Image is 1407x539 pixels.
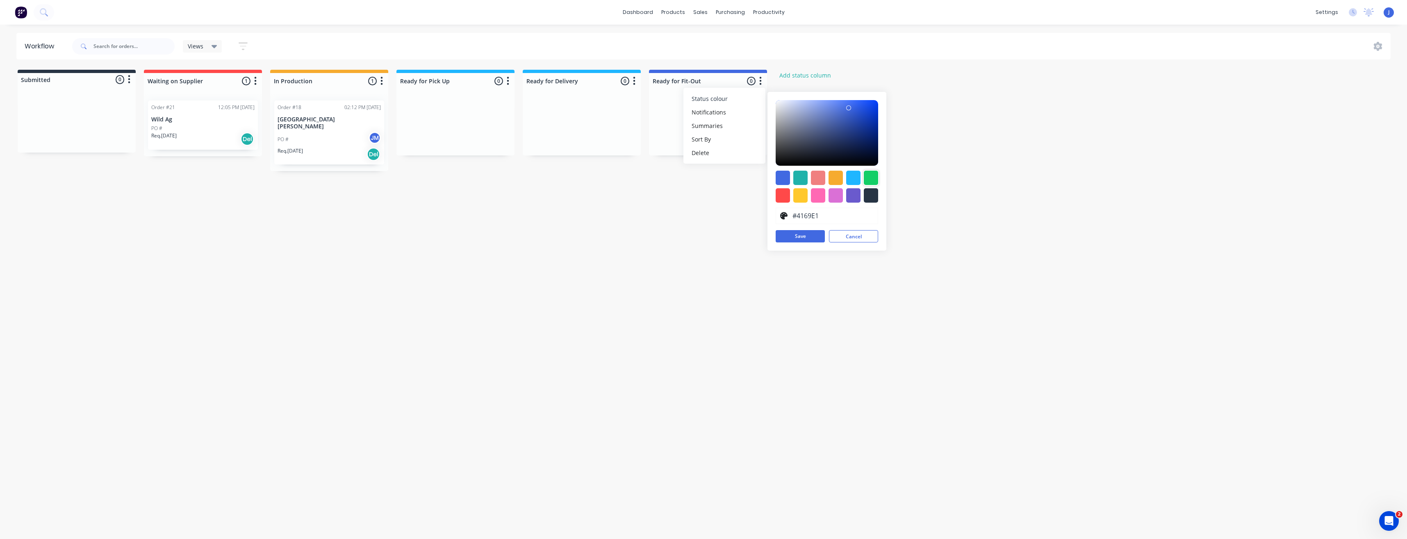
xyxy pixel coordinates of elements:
span: Views [188,42,203,50]
button: Delete [683,146,765,160]
div: Workflow [25,41,58,51]
div: #f6ab2f [829,171,843,185]
span: 2 [1396,511,1402,518]
div: #1fb6ff [846,171,861,185]
input: Search for orders... [93,38,175,55]
button: Add status column [775,70,836,81]
div: Order #18 [278,104,301,111]
p: Req. [DATE] [278,147,303,155]
div: JM [369,132,381,144]
button: Notifications [683,105,765,119]
button: Status colour [683,92,765,105]
div: #4169e1 [776,171,790,185]
p: [GEOGRAPHIC_DATA][PERSON_NAME] [278,116,381,130]
div: Order #21 [151,104,175,111]
span: J [1388,9,1390,16]
div: #273444 [864,188,878,203]
div: productivity [749,6,789,18]
div: #20b2aa [793,171,808,185]
div: #f08080 [811,171,825,185]
p: PO # [151,125,162,132]
p: Req. [DATE] [151,132,177,139]
div: sales [689,6,712,18]
a: dashboard [619,6,657,18]
button: Summaries [683,119,765,132]
div: Order #2112:05 PM [DATE]Wild AgPO #Req.[DATE]Del [148,100,258,150]
div: settings [1311,6,1342,18]
div: #ffc82c [793,188,808,203]
div: #ff4949 [776,188,790,203]
iframe: Intercom live chat [1379,511,1399,531]
img: Factory [15,6,27,18]
button: Cancel [829,230,878,242]
p: PO # [278,136,289,143]
div: products [657,6,689,18]
button: Save [776,230,825,242]
div: Del [367,148,380,161]
div: #ff69b4 [811,188,825,203]
div: #da70d6 [829,188,843,203]
div: #6a5acd [846,188,861,203]
span: Status colour [692,94,728,103]
p: Wild Ag [151,116,255,123]
div: #13ce66 [864,171,878,185]
div: Order #1802:12 PM [DATE][GEOGRAPHIC_DATA][PERSON_NAME]PO #JMReq.[DATE]Del [274,100,384,164]
button: Sort By [683,132,765,146]
div: purchasing [712,6,749,18]
div: Del [241,132,254,146]
div: 12:05 PM [DATE] [218,104,255,111]
div: 02:12 PM [DATE] [344,104,381,111]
